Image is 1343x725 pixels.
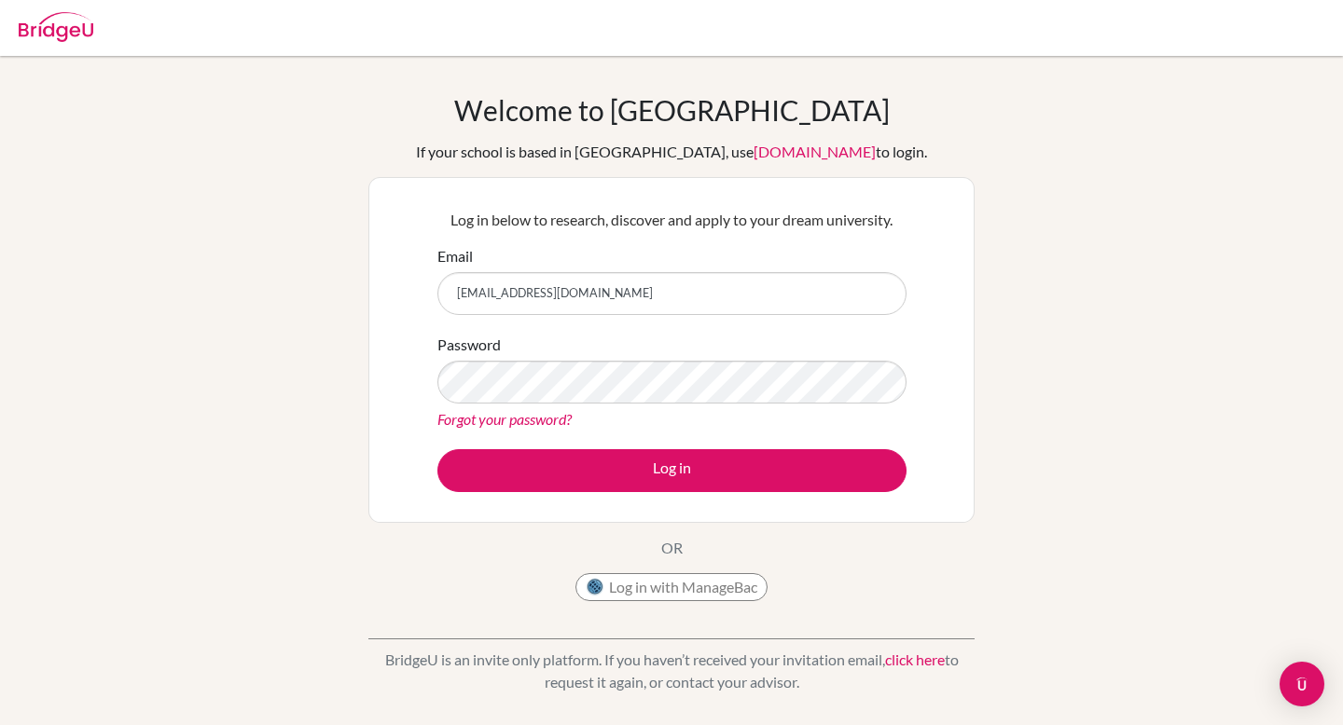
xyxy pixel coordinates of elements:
[19,12,93,42] img: Bridge-U
[437,334,501,356] label: Password
[454,93,890,127] h1: Welcome to [GEOGRAPHIC_DATA]
[754,143,876,160] a: [DOMAIN_NAME]
[885,650,945,668] a: click here
[437,449,907,492] button: Log in
[437,245,473,267] label: Email
[661,537,683,559] p: OR
[437,410,572,428] a: Forgot your password?
[368,649,975,693] p: BridgeU is an invite only platform. If you haven’t received your invitation email, to request it ...
[416,141,927,163] div: If your school is based in [GEOGRAPHIC_DATA], use to login.
[437,209,907,231] p: Log in below to research, discover and apply to your dream university.
[575,573,768,601] button: Log in with ManageBac
[1280,662,1324,706] div: Open Intercom Messenger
